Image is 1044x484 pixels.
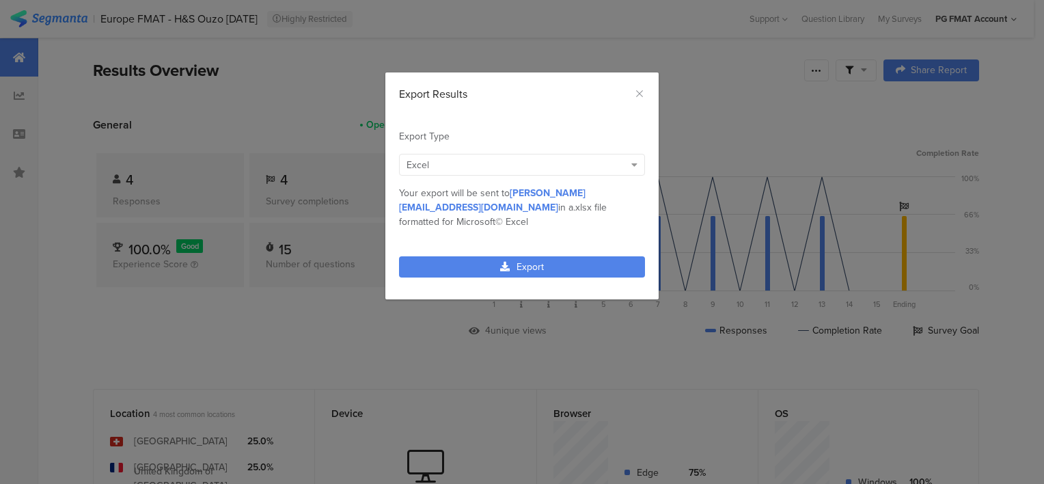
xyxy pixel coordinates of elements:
div: Export Type [399,129,645,144]
div: dialog [385,72,659,299]
div: Your export will be sent to in a [399,186,645,229]
a: Export [399,256,645,278]
div: Export Results [399,86,645,102]
span: [PERSON_NAME][EMAIL_ADDRESS][DOMAIN_NAME] [399,186,586,215]
span: Excel [407,158,429,172]
button: Close [634,86,645,102]
span: .xlsx file formatted for Microsoft© Excel [399,200,607,229]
